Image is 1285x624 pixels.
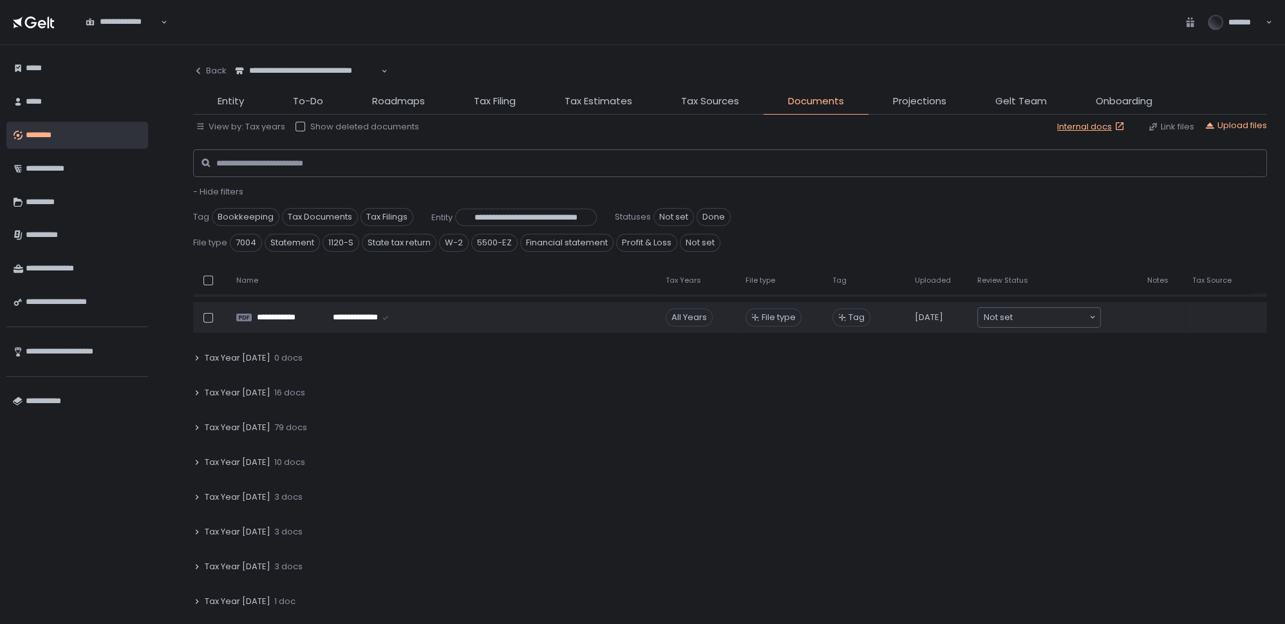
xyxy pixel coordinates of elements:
[1205,120,1267,131] button: Upload files
[274,352,303,364] span: 0 docs
[230,234,262,252] span: 7004
[227,58,388,84] div: Search for option
[977,276,1028,285] span: Review Status
[193,58,227,84] button: Back
[193,186,243,198] button: - Hide filters
[1147,276,1168,285] span: Notes
[274,561,303,572] span: 3 docs
[274,526,303,538] span: 3 docs
[439,234,469,252] span: W-2
[995,94,1047,109] span: Gelt Team
[193,185,243,198] span: - Hide filters
[849,312,865,323] span: Tag
[978,308,1100,327] div: Search for option
[205,457,270,468] span: Tax Year [DATE]
[196,121,285,133] button: View by: Tax years
[235,77,380,90] input: Search for option
[1192,276,1232,285] span: Tax Source
[218,94,244,109] span: Entity
[86,28,160,41] input: Search for option
[1096,94,1152,109] span: Onboarding
[274,596,295,607] span: 1 doc
[893,94,946,109] span: Projections
[565,94,632,109] span: Tax Estimates
[212,208,279,226] span: Bookkeeping
[1057,121,1127,133] a: Internal docs
[205,596,270,607] span: Tax Year [DATE]
[77,9,167,35] div: Search for option
[680,234,720,252] span: Not set
[205,491,270,503] span: Tax Year [DATE]
[984,311,1013,324] span: Not set
[666,308,713,326] div: All Years
[205,526,270,538] span: Tax Year [DATE]
[205,561,270,572] span: Tax Year [DATE]
[474,94,516,109] span: Tax Filing
[616,234,677,252] span: Profit & Loss
[788,94,844,109] span: Documents
[615,211,651,223] span: Statuses
[205,422,270,433] span: Tax Year [DATE]
[274,422,307,433] span: 79 docs
[666,276,701,285] span: Tax Years
[193,211,209,223] span: Tag
[193,65,227,77] div: Back
[1013,311,1088,324] input: Search for option
[274,491,303,503] span: 3 docs
[362,234,436,252] span: State tax return
[520,234,614,252] span: Financial statement
[1148,121,1194,133] button: Link files
[274,457,305,468] span: 10 docs
[274,387,305,399] span: 16 docs
[293,94,323,109] span: To-Do
[431,212,453,223] span: Entity
[205,387,270,399] span: Tax Year [DATE]
[915,312,943,323] span: [DATE]
[323,234,359,252] span: 1120-S
[282,208,358,226] span: Tax Documents
[236,276,258,285] span: Name
[361,208,413,226] span: Tax Filings
[265,234,320,252] span: Statement
[681,94,739,109] span: Tax Sources
[372,94,425,109] span: Roadmaps
[915,276,951,285] span: Uploaded
[653,208,694,226] span: Not set
[193,237,227,249] span: File type
[471,234,518,252] span: 5500-EZ
[746,276,775,285] span: File type
[697,208,731,226] span: Done
[205,352,270,364] span: Tax Year [DATE]
[832,276,847,285] span: Tag
[762,312,796,323] span: File type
